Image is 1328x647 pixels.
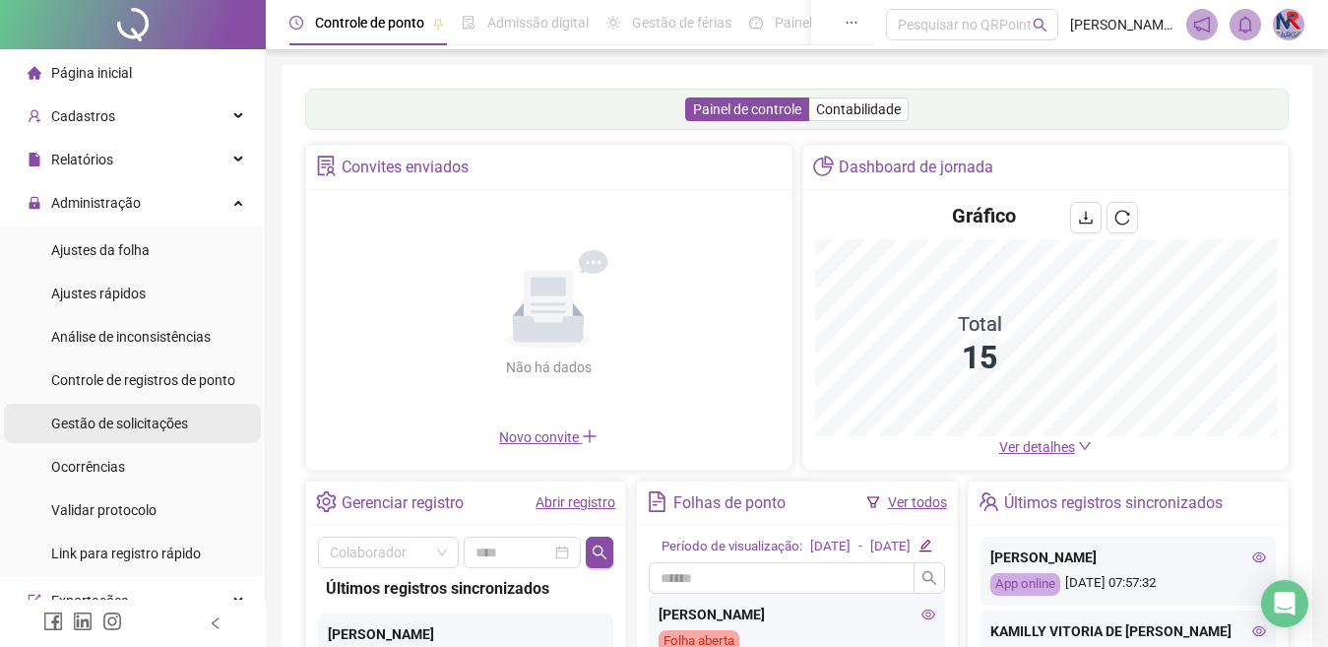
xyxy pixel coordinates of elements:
[28,196,41,210] span: lock
[51,108,115,124] span: Cadastros
[870,537,911,557] div: [DATE]
[632,15,731,31] span: Gestão de férias
[582,428,598,444] span: plus
[1252,550,1266,564] span: eye
[458,356,639,378] div: Não há dados
[51,242,150,258] span: Ajustes da folha
[487,15,589,31] span: Admissão digital
[1274,10,1303,39] img: 88281
[921,570,937,586] span: search
[51,329,211,345] span: Análise de inconsistências
[606,16,620,30] span: sun
[990,620,1266,642] div: KAMILLY VITORIA DE [PERSON_NAME]
[28,66,41,80] span: home
[209,616,222,630] span: left
[536,494,615,510] a: Abrir registro
[592,545,607,560] span: search
[858,537,862,557] div: -
[693,101,801,117] span: Painel de controle
[342,151,469,184] div: Convites enviados
[816,101,901,117] span: Contabilidade
[328,623,603,645] div: [PERSON_NAME]
[1114,210,1130,226] span: reload
[990,573,1060,596] div: App online
[921,608,935,621] span: eye
[499,429,598,445] span: Novo convite
[1070,14,1174,35] span: [PERSON_NAME] - NRCARGO
[51,152,113,167] span: Relatórios
[1193,16,1211,33] span: notification
[51,65,132,81] span: Página inicial
[51,502,157,518] span: Validar protocolo
[316,491,337,512] span: setting
[999,439,1092,455] a: Ver detalhes down
[990,547,1266,568] div: [PERSON_NAME]
[28,594,41,608] span: export
[866,495,880,509] span: filter
[749,16,763,30] span: dashboard
[775,15,852,31] span: Painel do DP
[342,486,464,520] div: Gerenciar registro
[51,195,141,211] span: Administração
[51,372,235,388] span: Controle de registros de ponto
[51,546,201,561] span: Link para registro rápido
[659,604,934,625] div: [PERSON_NAME]
[839,151,993,184] div: Dashboard de jornada
[73,612,93,631] span: linkedin
[1236,16,1254,33] span: bell
[51,286,146,301] span: Ajustes rápidos
[888,494,947,510] a: Ver todos
[51,416,188,431] span: Gestão de solicitações
[43,612,63,631] span: facebook
[28,153,41,166] span: file
[845,16,858,30] span: ellipsis
[999,439,1075,455] span: Ver detalhes
[51,593,128,609] span: Exportações
[918,539,931,551] span: edit
[1004,486,1223,520] div: Últimos registros sincronizados
[1252,624,1266,638] span: eye
[1078,210,1094,226] span: download
[102,612,122,631] span: instagram
[647,491,667,512] span: file-text
[990,573,1266,596] div: [DATE] 07:57:32
[28,109,41,123] span: user-add
[432,18,444,30] span: pushpin
[1261,580,1308,627] div: Open Intercom Messenger
[952,202,1016,229] h4: Gráfico
[51,459,125,475] span: Ocorrências
[979,491,999,512] span: team
[289,16,303,30] span: clock-circle
[662,537,802,557] div: Período de visualização:
[1078,439,1092,453] span: down
[673,486,786,520] div: Folhas de ponto
[326,576,605,601] div: Últimos registros sincronizados
[810,537,851,557] div: [DATE]
[462,16,475,30] span: file-done
[813,156,834,176] span: pie-chart
[1033,18,1047,32] span: search
[315,15,424,31] span: Controle de ponto
[316,156,337,176] span: solution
